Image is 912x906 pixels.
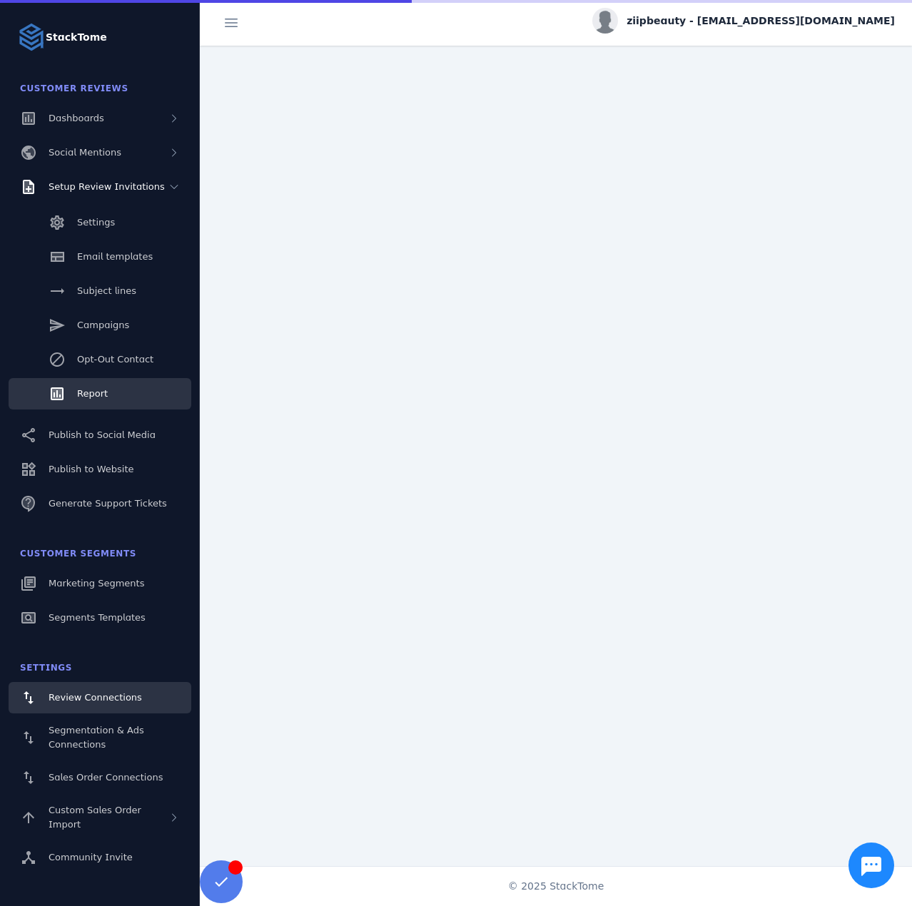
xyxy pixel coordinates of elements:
span: Setup Review Invitations [49,181,165,192]
a: Opt-Out Contact [9,344,191,375]
span: Publish to Website [49,464,133,474]
a: Settings [9,207,191,238]
span: Customer Segments [20,549,136,559]
span: Review Connections [49,692,142,703]
a: Marketing Segments [9,568,191,599]
a: Segments Templates [9,602,191,633]
button: ziipbeauty - [EMAIL_ADDRESS][DOMAIN_NAME] [592,8,895,34]
span: Segmentation & Ads Connections [49,725,144,750]
img: Logo image [17,23,46,51]
span: Settings [77,217,115,228]
span: Segments Templates [49,612,146,623]
a: Subject lines [9,275,191,307]
span: Dashboards [49,113,104,123]
span: Subject lines [77,285,136,296]
strong: StackTome [46,30,107,45]
span: ziipbeauty - [EMAIL_ADDRESS][DOMAIN_NAME] [627,14,895,29]
span: Settings [20,663,72,673]
span: © 2025 StackTome [508,879,604,894]
img: profile.jpg [592,8,618,34]
span: Community Invite [49,852,133,862]
a: Campaigns [9,310,191,341]
a: Segmentation & Ads Connections [9,716,191,759]
a: Report [9,378,191,409]
span: Generate Support Tickets [49,498,167,509]
a: Publish to Social Media [9,419,191,451]
span: Sales Order Connections [49,772,163,783]
a: Review Connections [9,682,191,713]
span: Marketing Segments [49,578,144,589]
a: Generate Support Tickets [9,488,191,519]
span: Customer Reviews [20,83,128,93]
a: Publish to Website [9,454,191,485]
a: Sales Order Connections [9,762,191,793]
a: Community Invite [9,842,191,873]
span: Custom Sales Order Import [49,805,141,830]
span: Campaigns [77,320,129,330]
span: Social Mentions [49,147,121,158]
span: Email templates [77,251,153,262]
span: Opt-Out Contact [77,354,153,365]
span: Report [77,388,108,399]
a: Email templates [9,241,191,273]
span: Publish to Social Media [49,429,156,440]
